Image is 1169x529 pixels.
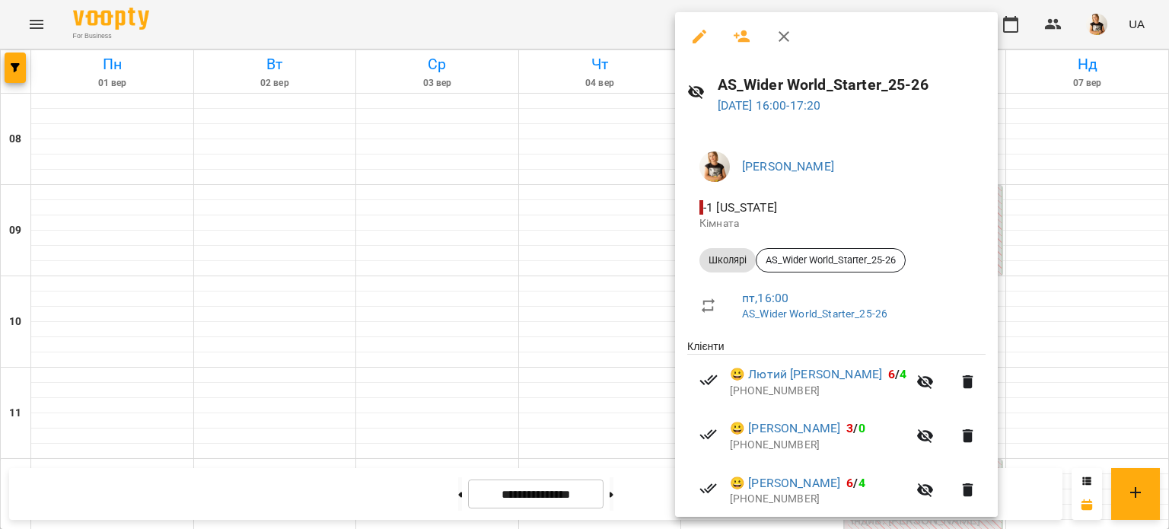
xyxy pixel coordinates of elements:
b: / [846,421,865,435]
p: Кімната [699,216,973,231]
span: - 1 [US_STATE] [699,200,780,215]
p: [PHONE_NUMBER] [730,438,907,453]
p: [PHONE_NUMBER] [730,492,907,507]
a: [DATE] 16:00-17:20 [718,98,821,113]
span: 4 [858,476,865,490]
a: AS_Wider World_Starter_25-26 [742,308,887,320]
span: 6 [888,367,895,381]
a: 😀 [PERSON_NAME] [730,419,840,438]
span: 3 [846,421,853,435]
span: Школярі [699,253,756,267]
a: [PERSON_NAME] [742,159,834,174]
svg: Візит сплачено [699,371,718,389]
svg: Візит сплачено [699,480,718,498]
span: AS_Wider World_Starter_25-26 [757,253,905,267]
a: пт , 16:00 [742,291,788,305]
p: [PHONE_NUMBER] [730,384,907,399]
b: / [846,476,865,490]
span: 0 [858,421,865,435]
b: / [888,367,906,381]
img: 2e4f89398f4c2dde7e67aabe9e64803a.png [699,151,730,182]
a: 😀 Лютий [PERSON_NAME] [730,365,882,384]
a: 😀 [PERSON_NAME] [730,474,840,492]
span: 6 [846,476,853,490]
h6: AS_Wider World_Starter_25-26 [718,73,986,97]
span: 4 [900,367,906,381]
svg: Візит сплачено [699,425,718,444]
div: AS_Wider World_Starter_25-26 [756,248,906,272]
